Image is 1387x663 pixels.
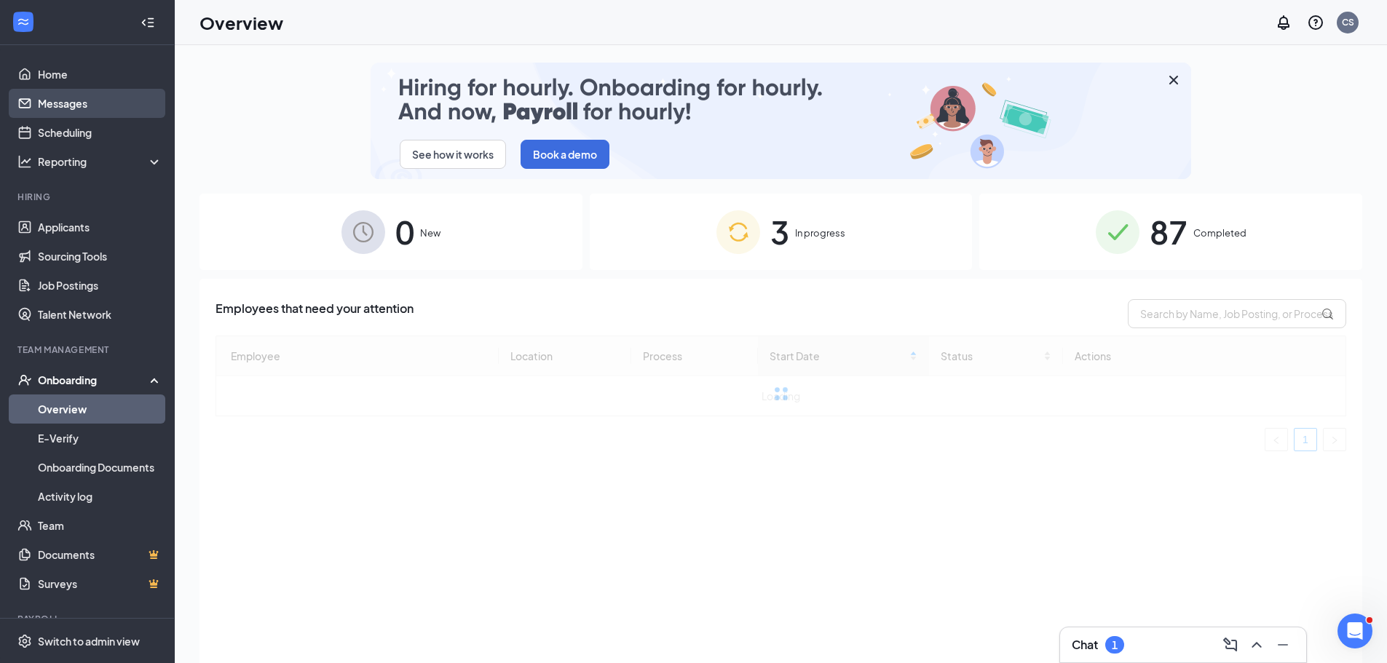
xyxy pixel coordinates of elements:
div: Switch to admin view [38,634,140,648]
svg: ChevronUp [1248,636,1265,654]
svg: Cross [1165,71,1182,89]
svg: ComposeMessage [1222,636,1239,654]
button: ComposeMessage [1219,633,1242,656]
a: Applicants [38,213,162,242]
div: Onboarding [38,373,150,387]
span: Completed [1193,226,1246,240]
a: Team [38,511,162,540]
div: 1 [1112,639,1118,651]
a: Home [38,60,162,89]
h3: Chat [1072,637,1098,653]
button: See how it works [400,140,506,169]
span: New [420,226,440,240]
svg: Analysis [17,154,32,169]
h1: Overview [199,10,283,35]
div: CS [1342,16,1354,28]
a: Overview [38,394,162,424]
a: Messages [38,89,162,118]
span: 0 [395,207,414,257]
div: Reporting [38,154,163,169]
svg: Settings [17,634,32,648]
a: DocumentsCrown [38,540,162,569]
a: E-Verify [38,424,162,453]
button: Book a demo [521,140,609,169]
svg: QuestionInfo [1307,14,1324,31]
span: 87 [1150,207,1188,257]
a: Onboarding Documents [38,453,162,482]
iframe: Intercom live chat [1337,614,1372,648]
img: payroll-small.gif [371,63,1191,179]
div: Hiring [17,191,159,203]
svg: WorkstreamLogo [16,15,31,29]
svg: Minimize [1274,636,1292,654]
div: Team Management [17,344,159,356]
svg: Collapse [141,15,155,30]
span: Employees that need your attention [216,299,414,328]
div: Payroll [17,613,159,625]
svg: Notifications [1275,14,1292,31]
input: Search by Name, Job Posting, or Process [1128,299,1346,328]
a: Job Postings [38,271,162,300]
span: 3 [770,207,789,257]
button: ChevronUp [1245,633,1268,656]
span: In progress [795,226,845,240]
svg: UserCheck [17,373,32,387]
a: Scheduling [38,118,162,147]
a: Talent Network [38,300,162,329]
button: Minimize [1271,633,1295,656]
a: SurveysCrown [38,569,162,598]
a: Sourcing Tools [38,242,162,271]
a: Activity log [38,482,162,511]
